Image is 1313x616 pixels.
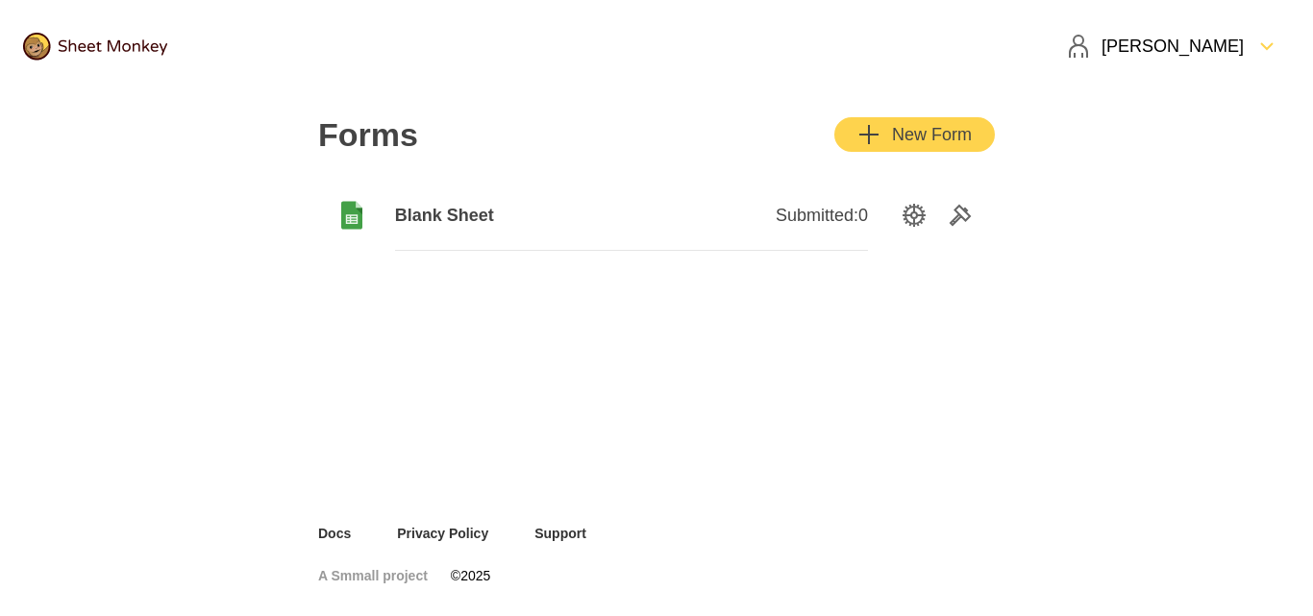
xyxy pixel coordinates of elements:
svg: User [1067,35,1090,58]
span: Blank Sheet [395,204,632,227]
div: New Form [857,123,972,146]
svg: FormDown [1255,35,1278,58]
a: Privacy Policy [397,524,488,543]
svg: SettingsOption [903,204,926,227]
span: © 2025 [451,566,490,585]
span: Submitted: 0 [776,204,868,227]
a: Support [534,524,586,543]
div: [PERSON_NAME] [1067,35,1244,58]
button: AddNew Form [834,117,995,152]
svg: Tools [949,204,972,227]
a: Docs [318,524,351,543]
img: logo@2x.png [23,33,167,61]
h2: Forms [318,115,418,154]
a: A Smmall project [318,566,428,585]
svg: Add [857,123,880,146]
button: Open Menu [1055,23,1290,69]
